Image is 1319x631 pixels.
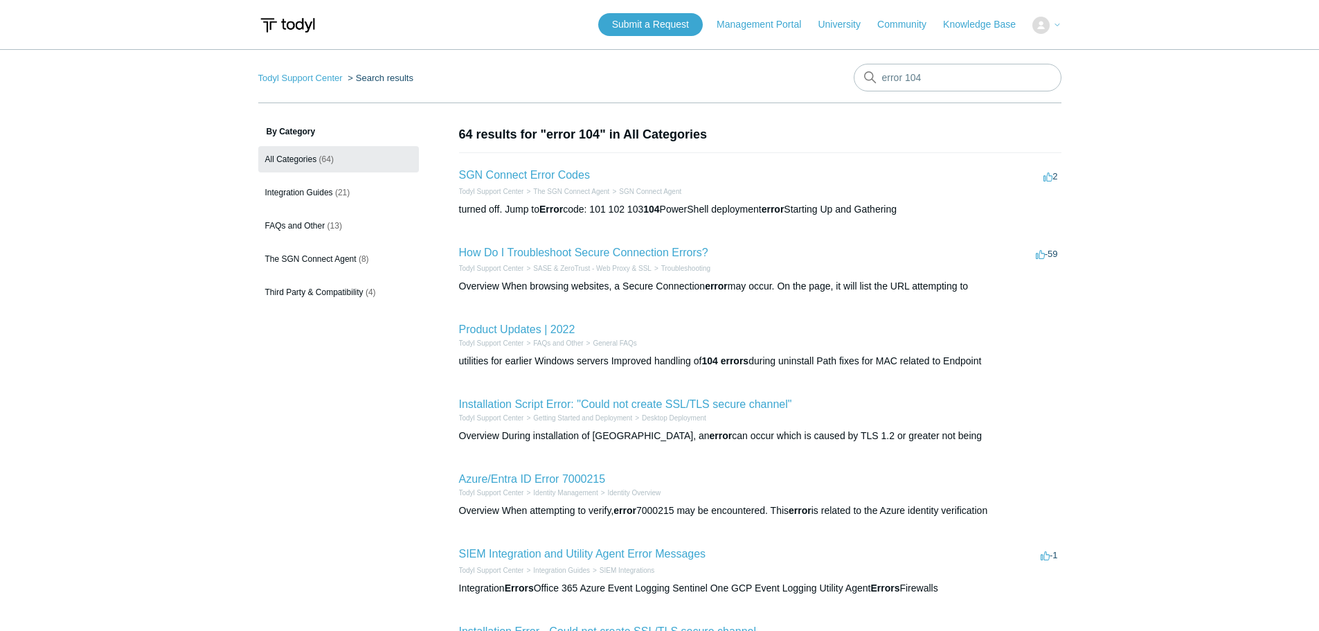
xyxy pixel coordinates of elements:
[533,188,609,195] a: The SGN Connect Agent
[459,398,792,410] a: Installation Script Error: "Could not create SSL/TLS secure channel"
[1041,550,1058,560] span: -1
[265,154,317,164] span: All Categories
[642,414,706,422] a: Desktop Deployment
[459,567,524,574] a: Todyl Support Center
[598,488,661,498] li: Identity Overview
[258,146,419,172] a: All Categories (64)
[505,583,534,594] em: Errors
[539,204,563,215] em: Error
[705,281,728,292] em: error
[613,505,636,516] em: error
[459,265,524,272] a: Todyl Support Center
[762,204,784,215] em: error
[459,504,1061,518] div: Overview When attempting to verify, 7000215 may be encountered. This is related to the Azure iden...
[608,489,661,497] a: Identity Overview
[590,565,654,576] li: SIEM Integrations
[459,247,708,258] a: How Do I Troubleshoot Secure Connection Errors?
[359,254,369,264] span: (8)
[619,188,681,195] a: SGN Connect Agent
[265,188,333,197] span: Integration Guides
[258,73,343,83] a: Todyl Support Center
[533,339,583,347] a: FAQs and Other
[643,204,659,215] em: 104
[717,17,815,32] a: Management Portal
[652,263,710,274] li: Troubleshooting
[459,414,524,422] a: Todyl Support Center
[327,221,342,231] span: (13)
[459,323,575,335] a: Product Updates | 2022
[258,179,419,206] a: Integration Guides (21)
[459,354,1061,368] div: utilities for earlier Windows servers Improved handling of during uninstall Path fixes for MAC re...
[523,186,609,197] li: The SGN Connect Agent
[258,246,419,272] a: The SGN Connect Agent (8)
[701,355,717,366] em: 104
[523,413,632,423] li: Getting Started and Deployment
[609,186,681,197] li: SGN Connect Agent
[459,488,524,498] li: Todyl Support Center
[459,263,524,274] li: Todyl Support Center
[523,338,583,348] li: FAQs and Other
[533,489,598,497] a: Identity Management
[721,355,748,366] em: errors
[258,125,419,138] h3: By Category
[335,188,350,197] span: (21)
[854,64,1061,91] input: Search
[459,429,1061,443] div: Overview During installation of [GEOGRAPHIC_DATA], an can occur which is caused by TLS 1.2 or gre...
[600,567,654,574] a: SIEM Integrations
[265,221,325,231] span: FAQs and Other
[870,583,899,594] em: Errors
[258,213,419,239] a: FAQs and Other (13)
[1036,249,1058,259] span: -59
[877,17,940,32] a: Community
[459,202,1061,217] div: turned off. Jump to code: 101 102 103 PowerShell deployment Starting Up and Gathering
[459,581,1061,596] div: Integration Office 365 Azure Event Logging Sentinel One GCP Event Logging Utility Agent Firewalls
[533,567,590,574] a: Integration Guides
[366,287,376,297] span: (4)
[459,548,706,560] a: SIEM Integration and Utility Agent Error Messages
[533,414,632,422] a: Getting Started and Deployment
[710,430,733,441] em: error
[459,413,524,423] li: Todyl Support Center
[459,473,606,485] a: Azure/Entra ID Error 7000215
[345,73,413,83] li: Search results
[523,263,651,274] li: SASE & ZeroTrust - Web Proxy & SSL
[818,17,874,32] a: University
[265,254,357,264] span: The SGN Connect Agent
[459,339,524,347] a: Todyl Support Center
[523,488,598,498] li: Identity Management
[533,265,652,272] a: SASE & ZeroTrust - Web Proxy & SSL
[661,265,710,272] a: Troubleshooting
[459,188,524,195] a: Todyl Support Center
[258,12,317,38] img: Todyl Support Center Help Center home page
[1043,171,1057,181] span: 2
[459,169,590,181] a: SGN Connect Error Codes
[459,186,524,197] li: Todyl Support Center
[459,565,524,576] li: Todyl Support Center
[265,287,364,297] span: Third Party & Compatibility
[319,154,334,164] span: (64)
[258,279,419,305] a: Third Party & Compatibility (4)
[584,338,637,348] li: General FAQs
[632,413,706,423] li: Desktop Deployment
[943,17,1030,32] a: Knowledge Base
[459,125,1061,144] h1: 64 results for "error 104" in All Categories
[459,279,1061,294] div: Overview When browsing websites, a Secure Connection may occur. On the page, it will list the URL...
[258,73,346,83] li: Todyl Support Center
[789,505,811,516] em: error
[459,338,524,348] li: Todyl Support Center
[593,339,636,347] a: General FAQs
[598,13,703,36] a: Submit a Request
[523,565,590,576] li: Integration Guides
[459,489,524,497] a: Todyl Support Center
